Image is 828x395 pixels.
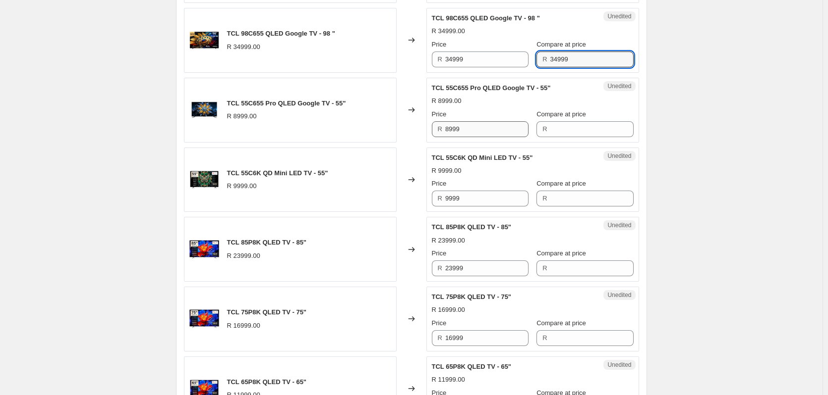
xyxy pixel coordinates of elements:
div: R 23999.00 [227,251,260,261]
span: Price [432,249,447,257]
span: TCL 55C655 Pro QLED Google TV - 55" [432,84,551,92]
span: Price [432,180,447,187]
span: R [438,264,442,272]
div: R 34999.00 [227,42,260,52]
span: TCL 75P8K QLED TV - 75" [227,308,307,316]
span: Compare at price [536,319,586,327]
img: 75p8k_80x.jpg [189,304,219,334]
span: Unedited [607,152,631,160]
span: R [542,125,547,133]
span: TCL 65P8K QLED TV - 65" [227,378,307,386]
div: R 8999.00 [227,111,257,121]
img: 55_c6k_80x.webp [189,165,219,195]
span: R [438,125,442,133]
img: TCLC655PRO_80x.webp [189,95,219,125]
span: R [542,195,547,202]
div: R 16999.00 [432,305,465,315]
span: R [438,195,442,202]
span: Unedited [607,12,631,20]
span: TCL 65P8K QLED TV - 65" [432,363,512,370]
span: Compare at price [536,41,586,48]
div: R 16999.00 [227,321,260,331]
span: TCL 98C655 QLED Google TV - 98 " [227,30,335,37]
img: TCL98C655_80x.png [189,25,219,55]
span: Compare at price [536,110,586,118]
div: R 34999.00 [432,26,465,36]
span: R [438,334,442,342]
img: 85P8K_80x.jpg [189,235,219,264]
span: R [542,334,547,342]
span: TCL 85P8K QLED TV - 85" [432,223,512,231]
div: R 8999.00 [432,96,462,106]
span: Compare at price [536,249,586,257]
span: Price [432,319,447,327]
span: TCL 98C655 QLED Google TV - 98 " [432,14,540,22]
div: R 11999.00 [432,375,465,385]
span: Compare at price [536,180,586,187]
span: Unedited [607,82,631,90]
span: TCL 85P8K QLED TV - 85" [227,239,307,246]
span: TCL 75P8K QLED TV - 75" [432,293,512,300]
div: R 9999.00 [227,181,257,191]
span: TCL 55C655 Pro QLED Google TV - 55" [227,99,346,107]
span: Unedited [607,291,631,299]
div: R 9999.00 [432,166,462,176]
span: Price [432,110,447,118]
span: Price [432,41,447,48]
span: R [542,264,547,272]
span: R [438,55,442,63]
span: Unedited [607,361,631,369]
div: R 23999.00 [432,236,465,246]
span: TCL 55C6K QD Mini LED TV - 55" [432,154,533,161]
span: Unedited [607,221,631,229]
span: R [542,55,547,63]
span: TCL 55C6K QD Mini LED TV - 55" [227,169,328,177]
